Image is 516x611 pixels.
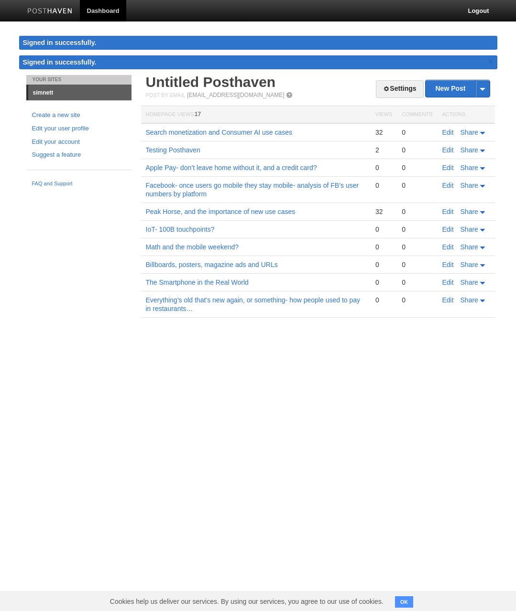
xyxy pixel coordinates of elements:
[442,243,454,251] a: Edit
[146,92,186,98] span: Post by Email
[442,296,454,304] a: Edit
[402,163,432,172] div: 0
[402,207,432,216] div: 0
[146,261,278,268] a: Billboards, posters, magazine ads and URLs
[402,128,432,137] div: 0
[375,243,392,251] div: 0
[376,80,423,98] a: Settings
[375,296,392,304] div: 0
[375,207,392,216] div: 32
[146,146,200,154] a: Testing Posthaven
[402,278,432,287] div: 0
[375,278,392,287] div: 0
[442,261,454,268] a: Edit
[402,225,432,234] div: 0
[371,106,397,124] th: Views
[486,55,495,67] a: ×
[146,74,276,90] a: Untitled Posthaven
[28,85,132,100] a: simnett
[375,260,392,269] div: 0
[23,58,97,66] span: Signed in successfully.
[26,75,132,85] li: Your Sites
[461,296,478,304] span: Share
[187,92,284,98] a: [EMAIL_ADDRESS][DOMAIN_NAME]
[375,128,392,137] div: 32
[146,164,317,172] a: Apple Pay- don’t leave home without it, and a credit card?
[146,279,249,286] a: The Smartphone in the Real World
[438,106,495,124] th: Actions
[395,596,414,608] button: OK
[32,110,126,120] a: Create a new site
[397,106,437,124] th: Comments
[146,182,359,198] a: Facebook- once users go mobile they stay mobile- analysis of FB’s user numbers by platform
[442,279,454,286] a: Edit
[442,129,454,136] a: Edit
[375,163,392,172] div: 0
[375,181,392,190] div: 0
[461,261,478,268] span: Share
[461,146,478,154] span: Share
[375,225,392,234] div: 0
[461,129,478,136] span: Share
[402,260,432,269] div: 0
[375,146,392,154] div: 2
[402,146,432,154] div: 0
[100,592,393,611] span: Cookies help us deliver our services. By using our services, you agree to our use of cookies.
[32,180,126,188] a: FAQ and Support
[461,225,478,233] span: Share
[442,208,454,215] a: Edit
[146,225,215,233] a: IoT- 100B touchpoints?
[461,164,478,172] span: Share
[442,164,454,172] a: Edit
[461,279,478,286] span: Share
[27,8,73,15] img: Posthaven-bar
[32,124,126,134] a: Edit your user profile
[442,225,454,233] a: Edit
[442,182,454,189] a: Edit
[146,208,296,215] a: Peak Horse, and the importance of new use cases
[402,181,432,190] div: 0
[461,182,478,189] span: Share
[402,243,432,251] div: 0
[146,296,361,312] a: Everything’s old that’s new again, or something- how people used to pay in restaurants…
[32,137,126,147] a: Edit your account
[195,111,201,118] span: 17
[461,208,478,215] span: Share
[32,150,126,160] a: Suggest a feature
[146,129,293,136] a: Search monetization and Consumer AI use cases
[402,296,432,304] div: 0
[19,36,497,50] div: Signed in successfully.
[146,243,239,251] a: Math and the mobile weekend?
[141,106,371,124] th: Homepage Views
[461,243,478,251] span: Share
[426,80,489,97] a: New Post
[442,146,454,154] a: Edit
